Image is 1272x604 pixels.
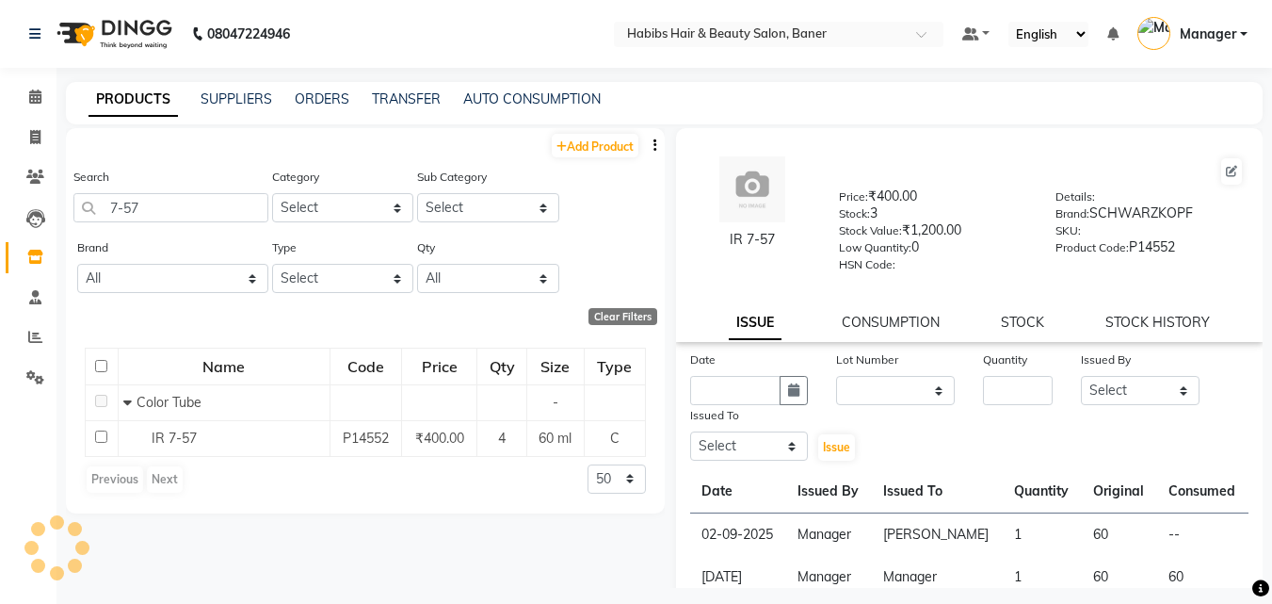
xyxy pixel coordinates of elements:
label: Stock: [839,205,870,222]
label: Search [73,169,109,186]
td: [PERSON_NAME] [872,514,1003,557]
a: CONSUMPTION [842,314,940,331]
label: Issued To [690,407,739,424]
span: 4 [498,430,506,447]
a: AUTO CONSUMPTION [463,90,601,107]
th: Date [690,470,786,514]
label: Date [690,351,716,368]
span: Color Tube [137,394,201,411]
td: 1 [1003,514,1082,557]
div: SCHWARZKOPF [1055,204,1244,230]
label: Lot Number [836,351,898,368]
label: Quantity [983,351,1027,368]
button: Issue [818,434,855,461]
span: P14552 [343,430,389,447]
a: ORDERS [295,90,349,107]
div: P14552 [1055,237,1244,264]
label: Qty [417,239,435,256]
th: Quantity [1003,470,1082,514]
label: Category [272,169,319,186]
a: Add Product [552,134,638,157]
span: IR 7-57 [152,430,197,447]
div: Size [528,350,582,384]
label: Issued By [1081,351,1131,368]
td: -- [1157,514,1248,557]
div: ₹1,200.00 [839,220,1027,247]
label: Brand [77,239,108,256]
span: Issue [823,440,850,454]
input: Search by product name or code [73,193,268,222]
td: Manager [786,514,872,557]
div: 0 [839,237,1027,264]
a: SUPPLIERS [201,90,272,107]
a: TRANSFER [372,90,441,107]
a: PRODUCTS [89,83,178,117]
div: ₹400.00 [839,187,1027,213]
a: STOCK [1001,314,1044,331]
th: Issued By [786,470,872,514]
td: 60 [1082,556,1157,598]
label: HSN Code: [839,256,895,273]
div: Qty [478,350,525,384]
span: - [553,394,558,411]
th: Original [1082,470,1157,514]
div: 3 [839,204,1027,230]
td: Manager [872,556,1003,598]
th: Issued To [872,470,1003,514]
b: 08047224946 [207,8,290,60]
label: SKU: [1055,222,1081,239]
td: [DATE] [690,556,786,598]
label: Low Quantity: [839,239,911,256]
span: Collapse Row [123,394,137,411]
div: IR 7-57 [695,230,811,250]
div: Clear Filters [588,308,657,325]
label: Brand: [1055,205,1089,222]
div: Code [331,350,400,384]
label: Product Code: [1055,239,1129,256]
td: 60 [1082,514,1157,557]
img: avatar [719,156,785,222]
span: Manager [1180,24,1236,44]
img: logo [48,8,177,60]
td: Manager [786,556,872,598]
div: Name [120,350,329,384]
label: Price: [839,188,868,205]
div: Type [586,350,644,384]
div: Price [403,350,475,384]
th: Consumed [1157,470,1248,514]
td: 60 [1157,556,1248,598]
a: STOCK HISTORY [1105,314,1210,331]
a: ISSUE [729,306,781,340]
label: Details: [1055,188,1095,205]
span: ₹400.00 [415,430,464,447]
img: Manager [1137,17,1170,50]
label: Sub Category [417,169,487,186]
label: Stock Value: [839,222,902,239]
td: 02-09-2025 [690,514,786,557]
label: Type [272,239,297,256]
td: 1 [1003,556,1082,598]
span: C [610,430,620,447]
span: 60 ml [539,430,572,447]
